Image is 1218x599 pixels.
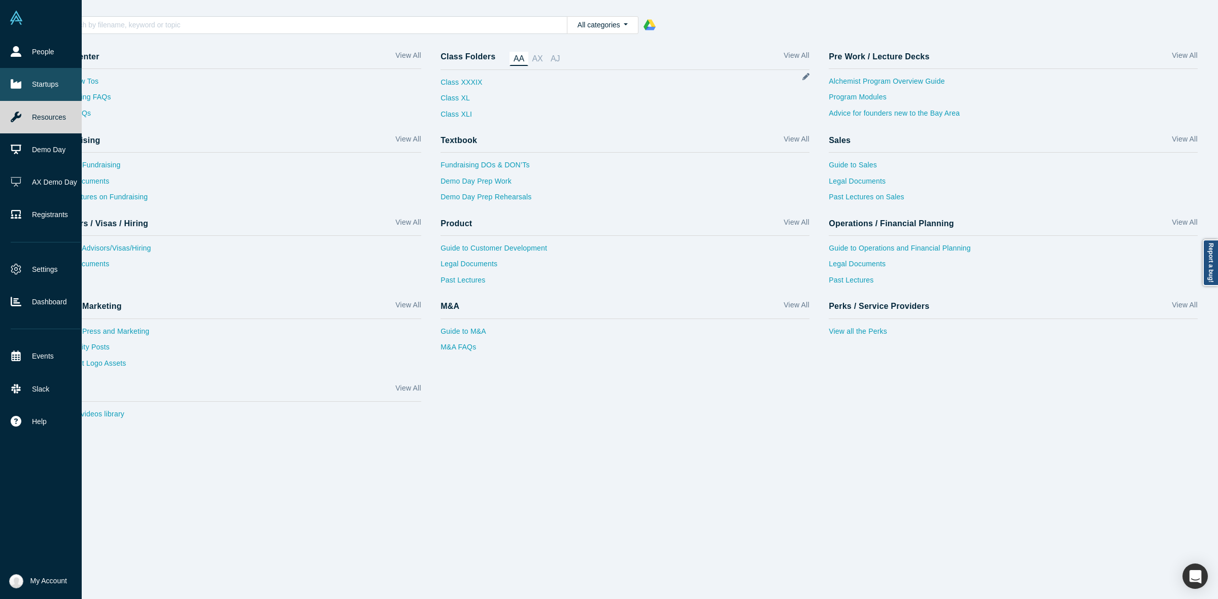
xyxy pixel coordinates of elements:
a: View all the Perks [829,326,1198,342]
a: Guide to Advisors/Visas/Hiring [52,243,421,259]
a: View All [1172,134,1197,149]
a: Alchemist Logo Assets [52,358,421,374]
h4: Class Folders [441,52,495,62]
span: Help [32,416,47,427]
a: Report a bug! [1203,239,1218,286]
h4: Advisors / Visas / Hiring [52,219,148,228]
a: Legal Documents [52,259,421,275]
h4: Perks / Service Providers [829,301,929,311]
a: Advice for founders new to the Bay Area [829,108,1198,124]
a: Guide to Press and Marketing [52,326,421,342]
a: Fundraising FAQs [52,92,421,108]
a: Visit our videos library [52,409,421,425]
h4: Sales [829,135,851,145]
a: Alchemist Program Overview Guide [829,76,1198,92]
a: Class XLI [441,109,482,125]
span: My Account [30,576,67,586]
a: Legal Documents [829,176,1198,192]
a: Fundraising DOs & DON’Ts [441,160,809,176]
a: View All [784,300,809,314]
h4: Product [441,219,472,228]
a: Past Lectures on Fundraising [52,192,421,208]
h4: Textbook [441,135,477,145]
a: Guide to Operations and Financial Planning [829,243,1198,259]
a: Guide to Customer Development [441,243,809,259]
a: View All [1172,50,1197,65]
input: Search by filename, keyword or topic [63,18,567,31]
a: M&A FAQs [441,342,809,358]
a: Legal Documents [441,259,809,275]
button: My Account [9,574,67,588]
a: Demo Day Prep Rehearsals [441,192,809,208]
a: Class XXXIX [441,77,482,93]
a: AJ [547,52,564,66]
a: Past Lectures [441,275,809,291]
a: Legal Documents [829,259,1198,275]
a: AA [510,52,528,66]
a: Guide to Fundraising [52,160,421,176]
a: View All [1172,217,1197,232]
h4: Press / Marketing [52,301,122,311]
a: Community Posts [52,342,421,358]
a: Guide to Sales [829,160,1198,176]
h4: Pre Work / Lecture Decks [829,52,929,61]
a: Program Modules [829,92,1198,108]
a: View All [784,134,809,149]
a: View All [784,50,809,66]
a: Past Lectures [829,275,1198,291]
a: View All [395,50,421,65]
a: Guide to M&A [441,326,809,342]
img: Alchemist Vault Logo [9,11,23,25]
button: All categories [567,16,638,34]
a: View All [1172,300,1197,314]
a: Sales FAQs [52,108,421,124]
a: View All [395,134,421,149]
a: View All [395,383,421,398]
a: AX [528,52,547,66]
a: Class XL [441,93,482,109]
a: Legal Documents [52,176,421,192]
h4: M&A [441,301,459,311]
a: View All [395,217,421,232]
a: View All [784,217,809,232]
img: Anna Sanchez's Account [9,574,23,588]
a: View All [395,300,421,314]
a: Demo Day Prep Work [441,176,809,192]
a: Vault How Tos [52,76,421,92]
h4: Operations / Financial Planning [829,219,954,228]
a: Past Lectures on Sales [829,192,1198,208]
